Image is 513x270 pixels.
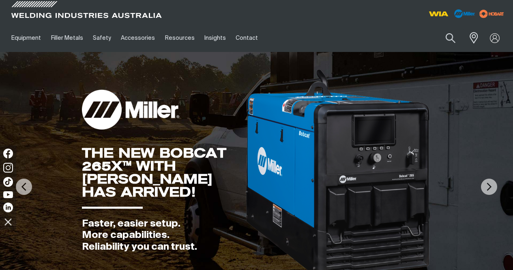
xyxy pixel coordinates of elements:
a: Resources [160,24,200,52]
img: NextArrow [481,179,497,195]
img: LinkedIn [3,203,13,212]
button: Search products [437,28,464,48]
img: TikTok [3,177,13,187]
nav: Main [6,24,382,52]
input: Product name or item number... [427,28,464,48]
a: Accessories [116,24,160,52]
div: Faster, easier setup. More capabilities. Reliability you can trust. [82,218,244,253]
img: hide socials [1,215,15,229]
img: Instagram [3,163,13,173]
img: YouTube [3,191,13,198]
a: Filler Metals [46,24,88,52]
img: Facebook [3,149,13,158]
a: Insights [200,24,231,52]
a: Contact [231,24,263,52]
img: miller [477,8,507,20]
a: Equipment [6,24,46,52]
img: PrevArrow [16,179,32,195]
div: THE NEW BOBCAT 265X™ WITH [PERSON_NAME] HAS ARRIVED! [82,147,244,199]
a: Safety [88,24,116,52]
